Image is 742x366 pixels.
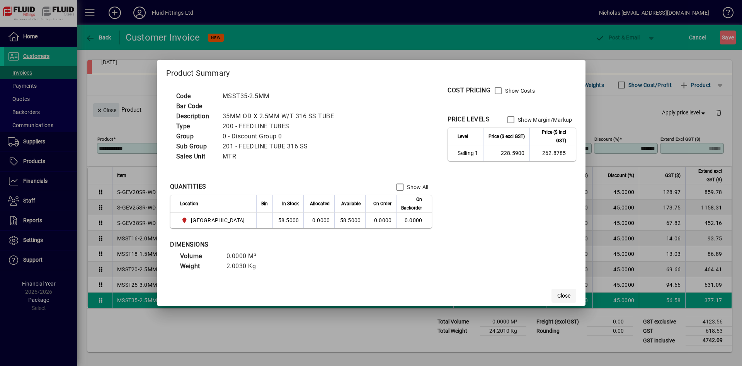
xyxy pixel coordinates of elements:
span: CHRISTCHURCH [180,216,248,225]
h2: Product Summary [157,60,585,83]
span: Available [341,199,361,208]
td: Weight [176,261,223,271]
td: 58.5000 [272,213,303,228]
td: 2.0030 Kg [223,261,269,271]
td: Sub Group [172,141,219,152]
td: Group [172,131,219,141]
span: 0.0000 [374,217,392,223]
td: MSST35-2.5MM [219,91,344,101]
td: MTR [219,152,344,162]
label: Show Costs [504,87,535,95]
span: Location [180,199,198,208]
span: On Backorder [401,195,422,212]
span: Bin [261,199,268,208]
td: 0 - Discount Group 0 [219,131,344,141]
span: Price ($ excl GST) [488,132,525,141]
td: 35MM OD X 2.5MM W/T 316 SS TUBE [219,111,344,121]
td: Sales Unit [172,152,219,162]
span: In Stock [282,199,299,208]
td: 228.5900 [483,145,529,161]
td: Description [172,111,219,121]
td: 262.8785 [529,145,576,161]
span: On Order [373,199,391,208]
td: 0.0000 M³ [223,251,269,261]
td: Volume [176,251,223,261]
td: 200 - FEEDLINE TUBES [219,121,344,131]
span: [GEOGRAPHIC_DATA] [191,216,245,224]
td: Code [172,91,219,101]
td: 58.5000 [334,213,365,228]
label: Show Margin/Markup [516,116,572,124]
button: Close [551,289,576,303]
td: 201 - FEEDLINE TUBE 316 SS [219,141,344,152]
td: Bar Code [172,101,219,111]
div: QUANTITIES [170,182,206,191]
span: Selling 1 [458,149,478,157]
td: Type [172,121,219,131]
div: COST PRICING [448,86,490,95]
label: Show All [405,183,428,191]
div: DIMENSIONS [170,240,363,249]
td: 0.0000 [303,213,334,228]
div: PRICE LEVELS [448,115,490,124]
span: Price ($ incl GST) [534,128,566,145]
span: Level [458,132,468,141]
span: Allocated [310,199,330,208]
span: Close [557,292,570,300]
td: 0.0000 [396,213,432,228]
